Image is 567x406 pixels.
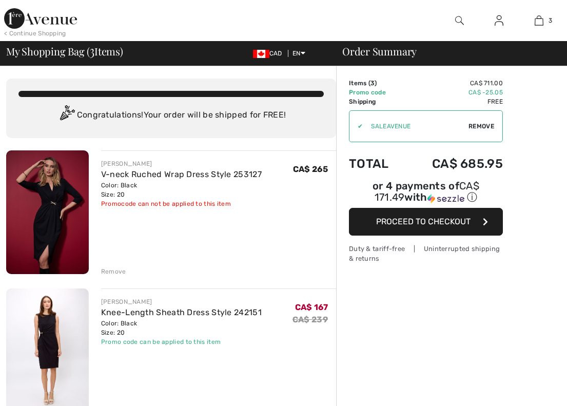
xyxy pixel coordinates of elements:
[293,164,328,174] span: CA$ 265
[349,122,363,131] div: ✔
[90,44,94,57] span: 3
[376,217,471,226] span: Proceed to Checkout
[253,50,269,58] img: Canadian Dollar
[370,80,375,87] span: 3
[101,297,262,306] div: [PERSON_NAME]
[292,315,328,324] s: CA$ 239
[455,14,464,27] img: search the website
[427,194,464,203] img: Sezzle
[4,29,66,38] div: < Continue Shopping
[292,50,305,57] span: EN
[349,244,503,263] div: Duty & tariff-free | Uninterrupted shipping & returns
[101,307,262,317] a: Knee-Length Sheath Dress Style 242151
[404,88,503,97] td: CA$ -25.05
[375,180,479,203] span: CA$ 171.49
[4,8,77,29] img: 1ère Avenue
[253,50,286,57] span: CAD
[101,267,126,276] div: Remove
[495,14,503,27] img: My Info
[6,150,89,274] img: V-neck Ruched Wrap Dress Style 253127
[6,46,123,56] span: My Shopping Bag ( Items)
[349,181,503,204] div: or 4 payments of with
[404,79,503,88] td: CA$ 711.00
[468,122,494,131] span: Remove
[101,319,262,337] div: Color: Black Size: 20
[101,169,262,179] a: V-neck Ruched Wrap Dress Style 253127
[101,337,262,346] div: Promo code can be applied to this item
[330,46,561,56] div: Order Summary
[349,146,404,181] td: Total
[549,16,552,25] span: 3
[349,88,404,97] td: Promo code
[404,97,503,106] td: Free
[404,146,503,181] td: CA$ 685.95
[101,181,262,199] div: Color: Black Size: 20
[486,14,512,27] a: Sign In
[56,105,77,126] img: Congratulation2.svg
[101,199,262,208] div: Promocode can not be applied to this item
[349,97,404,106] td: Shipping
[101,159,262,168] div: [PERSON_NAME]
[349,208,503,236] button: Proceed to Checkout
[349,181,503,208] div: or 4 payments ofCA$ 171.49withSezzle Click to learn more about Sezzle
[363,111,468,142] input: Promo code
[295,302,328,312] span: CA$ 167
[349,79,404,88] td: Items ( )
[18,105,324,126] div: Congratulations! Your order will be shipped for FREE!
[520,14,558,27] a: 3
[535,14,543,27] img: My Bag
